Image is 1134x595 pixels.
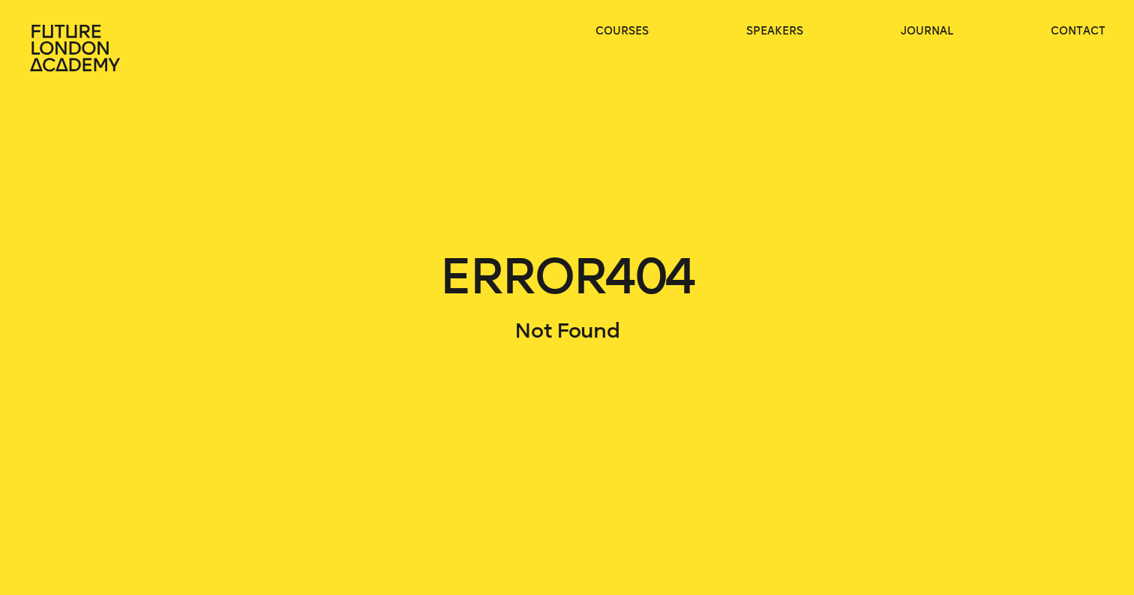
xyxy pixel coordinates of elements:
h1: ERROR 404 [28,253,1105,301]
span: Not Found [514,318,619,343]
a: courses [595,24,649,39]
a: journal [901,24,953,39]
a: speakers [746,24,803,39]
a: contact [1051,24,1105,39]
